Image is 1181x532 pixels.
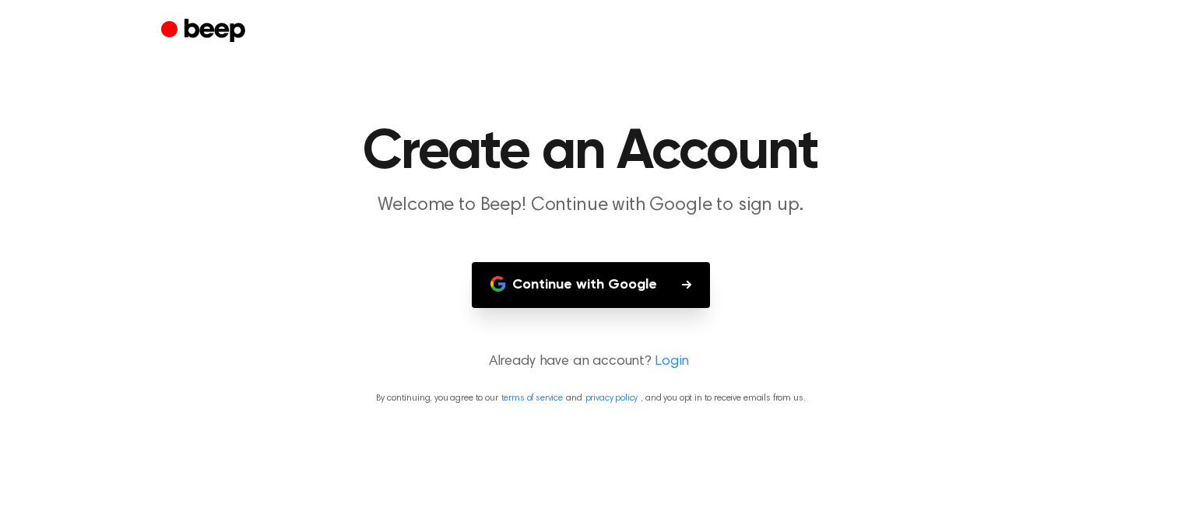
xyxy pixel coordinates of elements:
a: Beep [161,16,249,47]
p: By continuing, you agree to our and , and you opt in to receive emails from us. [19,391,1162,405]
p: Already have an account? [19,352,1162,373]
p: Welcome to Beep! Continue with Google to sign up. [292,193,890,219]
a: Login [655,352,689,373]
button: Continue with Google [472,262,710,308]
a: privacy policy [585,394,638,403]
a: terms of service [501,394,563,403]
h1: Create an Account [192,124,989,180]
